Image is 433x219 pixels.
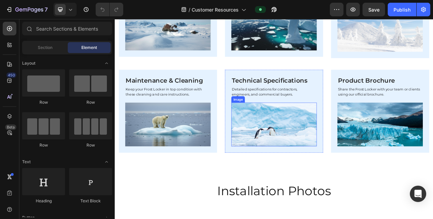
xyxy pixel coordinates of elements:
div: Publish [394,6,411,13]
button: Save [363,3,385,16]
img: gempages_514132740736549914-8bbe6265-03b9-4d9e-a9e4-5963e4893426.jpg [149,107,259,163]
button: Publish [388,3,416,16]
div: Text Block [69,198,112,204]
div: 450 [6,72,16,78]
span: Text [22,159,31,165]
input: Search Sections & Elements [22,22,112,35]
h3: Technical Specifications [149,73,259,85]
span: Element [81,45,97,51]
div: Beta [5,124,16,130]
span: Customer Resources [192,6,239,13]
div: Row [22,142,65,148]
iframe: Design area [115,19,433,219]
p: Share the Frost Locker with your team or clients using our official brochure. [286,87,395,100]
h3: Maintenance & Cleaning [13,73,123,85]
span: Layout [22,60,35,66]
span: / [189,6,190,13]
button: 7 [3,3,51,16]
span: Section [38,45,52,51]
p: 7 [45,5,48,14]
img: gempages_514132740736549914-915bf796-f971-429d-8a79-9b9cdb281cb1.jpg [13,107,123,163]
span: Toggle open [101,58,112,69]
span: Toggle open [101,156,112,167]
div: Heading [22,198,65,204]
div: Row [69,142,112,148]
div: Row [69,99,112,105]
div: Image [151,100,165,106]
h3: Product Brochure [286,73,395,85]
img: gempages_514132740736549914-cb2e6b53-be10-4bce-a0a1-ca5db2a4e139.jpg [286,107,395,163]
div: Undo/Redo [96,3,123,16]
div: Open Intercom Messenger [410,186,426,202]
span: Save [368,7,380,13]
p: Keep your Frost Locker in top condition with these cleaning and care instructions. [14,87,122,100]
div: Row [22,99,65,105]
p: Detailed specifications for contractors, engineers, and commercial buyers. [150,87,258,100]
